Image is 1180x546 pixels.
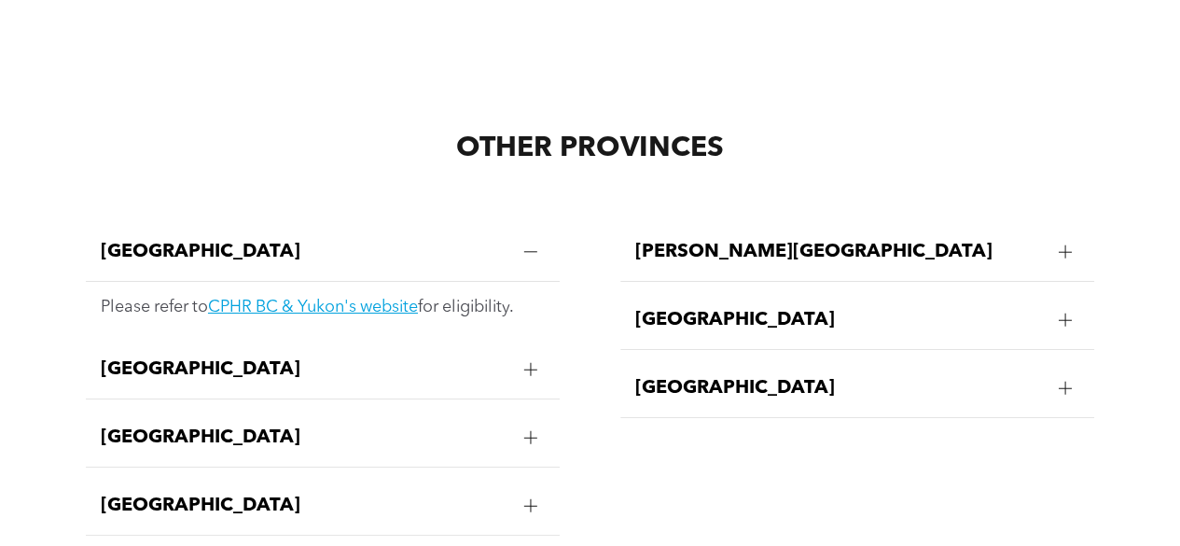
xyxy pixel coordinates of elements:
span: [GEOGRAPHIC_DATA] [101,495,509,517]
span: OTHER PROVINCES [456,134,724,162]
span: [GEOGRAPHIC_DATA] [635,309,1044,331]
span: [GEOGRAPHIC_DATA] [101,241,509,263]
a: CPHR BC & Yukon's website [208,299,418,315]
p: Please refer to for eligibility. [101,297,545,317]
span: [GEOGRAPHIC_DATA] [635,377,1044,399]
span: [GEOGRAPHIC_DATA] [101,427,509,449]
span: [PERSON_NAME][GEOGRAPHIC_DATA] [635,241,1044,263]
span: [GEOGRAPHIC_DATA] [101,358,509,381]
